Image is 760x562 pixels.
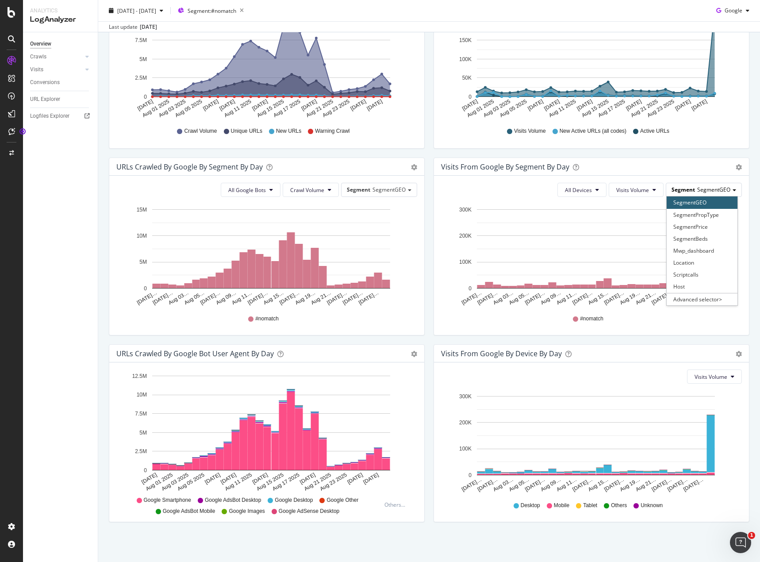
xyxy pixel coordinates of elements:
text: Aug 17 2025 [271,472,300,492]
button: All Devices [557,183,606,197]
text: Aug 05 2025 [177,472,206,492]
div: Visits from Google By Segment By Day [441,162,569,171]
text: 100K [459,56,472,62]
span: New URLs [276,127,301,135]
a: Logfiles Explorer [30,112,92,121]
span: Desktop [521,502,540,509]
span: New Active URLs (all codes) [560,127,626,135]
div: Mwp_dashboard [667,245,737,257]
text: [DATE] [136,98,154,112]
div: URL Explorer [30,95,60,104]
text: 0 [144,467,147,473]
a: Visits [30,65,83,74]
div: gear [411,351,417,357]
span: Google Other [326,497,358,504]
button: Google [713,4,753,18]
text: Aug 11 2025 [223,98,252,119]
div: Crawls [30,52,46,62]
span: Visits Volume [695,373,727,381]
div: Tooltip anchor [19,127,27,135]
text: Aug 01 2025 [145,472,174,492]
svg: A chart. [441,204,739,307]
button: Visits Volume [609,183,664,197]
div: Conversions [30,78,60,87]
div: A chart. [441,391,739,493]
text: [DATE] [219,472,237,485]
text: 10M [137,392,147,398]
text: 5M [139,430,147,436]
text: Aug 21 2025 [305,98,334,119]
text: [DATE] [576,98,594,112]
div: Visits From Google By Device By Day [441,349,562,358]
a: Crawls [30,52,83,62]
span: Segment [672,186,695,193]
text: [DATE] [299,472,316,485]
text: Aug 01 2025 [141,98,170,119]
text: Aug 23 2025 [322,98,351,119]
span: Google AdsBot Mobile [163,508,215,515]
text: Aug 05 2025 [499,98,528,119]
text: Aug 15 2025 [256,472,285,492]
div: SegmentPropType [667,209,737,221]
text: 15M [137,207,147,213]
div: Last update [109,23,157,31]
text: Aug 17 2025 [597,98,626,119]
text: 7.5M [135,411,147,417]
text: 0 [144,94,147,100]
span: Google [725,7,742,14]
svg: A chart. [116,204,414,307]
text: 150K [459,37,472,43]
text: [DATE] [625,98,643,112]
span: Google Smartphone [144,497,191,504]
span: Segment [347,186,370,193]
text: Aug 15 2025 [580,98,610,119]
text: 200K [459,420,472,426]
text: [DATE] [527,98,545,112]
text: [DATE] [219,98,236,112]
text: 200K [459,233,472,239]
div: Scriptcalls [667,269,737,281]
div: Host [667,281,737,293]
span: Crawl Volume [290,186,324,194]
span: #nomatch [255,315,279,323]
text: 0 [468,94,472,100]
div: gear [411,164,417,170]
span: Crawl Volume [184,127,217,135]
text: 2.5M [135,448,147,454]
text: [DATE] [346,472,364,485]
text: 10M [137,233,147,239]
text: 100K [459,446,472,452]
text: 0 [468,472,472,478]
text: [DATE] [349,98,367,112]
text: Aug 15 2025 [256,98,285,119]
span: Unique URLs [231,127,262,135]
a: Overview [30,39,92,49]
span: Visits Volume [514,127,546,135]
span: Google Desktop [275,497,313,504]
span: Google AdsBot Desktop [205,497,261,504]
div: gear [736,351,742,357]
svg: A chart. [116,370,414,493]
text: Aug 03 2025 [482,98,511,119]
div: URLs Crawled by Google bot User Agent By Day [116,349,274,358]
text: 5M [139,56,147,62]
text: 0 [144,285,147,292]
div: Analytics [30,7,91,15]
span: Tablet [583,502,597,509]
a: Conversions [30,78,92,87]
span: All Google Bots [228,186,266,194]
div: LogAnalyzer [30,15,91,25]
div: SegmentPrice [667,221,737,233]
span: Google AdSense Desktop [279,508,339,515]
span: Active URLs [640,127,669,135]
button: Visits Volume [687,370,742,384]
text: [DATE] [543,98,561,112]
text: Aug 03 2025 [157,98,187,119]
text: 300K [459,207,472,213]
text: [DATE] [202,98,220,112]
text: [DATE] [674,98,692,112]
text: Aug 21 2025 [303,472,332,492]
span: SegmentGEO [372,186,406,193]
text: 7.5M [135,37,147,43]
